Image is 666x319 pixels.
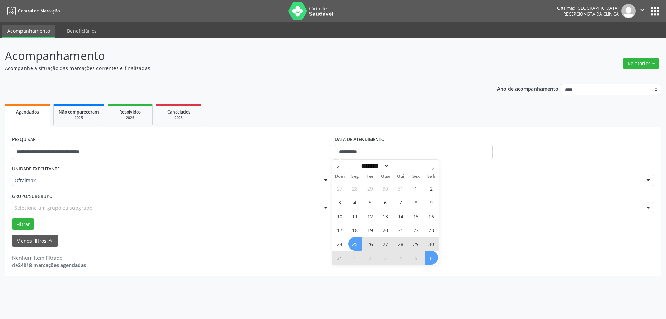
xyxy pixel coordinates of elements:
p: Acompanhamento [5,47,464,65]
span: Agosto 9, 2025 [425,195,438,209]
span: Agosto 13, 2025 [379,209,392,223]
span: Agosto 21, 2025 [394,223,408,237]
a: Acompanhamento [2,25,55,38]
i:  [639,6,646,14]
label: PESQUISAR [12,134,36,145]
span: Julho 27, 2025 [333,182,347,195]
span: Agosto 18, 2025 [348,223,362,237]
select: Month [359,162,390,169]
span: Agosto 2, 2025 [425,182,438,195]
span: Setembro 6, 2025 [425,251,438,265]
label: DATA DE ATENDIMENTO [335,134,385,145]
span: Agosto 26, 2025 [364,237,377,251]
a: Beneficiários [62,25,102,37]
span: Sáb [424,174,439,179]
a: Central de Marcação [5,5,60,17]
img: img [621,4,636,18]
span: Agosto 20, 2025 [379,223,392,237]
i: keyboard_arrow_up [46,237,54,244]
span: Recepcionista da clínica [563,11,619,17]
span: Agosto 28, 2025 [394,237,408,251]
span: Agosto 7, 2025 [394,195,408,209]
span: Setembro 3, 2025 [379,251,392,265]
input: Year [389,162,412,169]
span: Setembro 1, 2025 [348,251,362,265]
span: Dom [332,174,348,179]
span: Agosto 3, 2025 [333,195,347,209]
span: Agosto 19, 2025 [364,223,377,237]
div: 2025 [161,115,196,120]
span: Agosto 27, 2025 [379,237,392,251]
span: Agendados [16,109,39,115]
span: Seg [347,174,362,179]
span: Agosto 6, 2025 [379,195,392,209]
span: Agosto 12, 2025 [364,209,377,223]
span: Oftalmax [15,177,317,184]
span: Agosto 5, 2025 [364,195,377,209]
span: Cancelados [167,109,190,115]
span: Agosto 1, 2025 [409,182,423,195]
div: 2025 [59,115,99,120]
button: Menos filtroskeyboard_arrow_up [12,235,58,247]
span: Qui [393,174,408,179]
span: Agosto 22, 2025 [409,223,423,237]
span: Agosto 15, 2025 [409,209,423,223]
div: Oftalmax [GEOGRAPHIC_DATA] [557,5,619,11]
button: Filtrar [12,218,34,230]
span: Julho 29, 2025 [364,182,377,195]
span: Agosto 14, 2025 [394,209,408,223]
span: Resolvidos [119,109,141,115]
span: Julho 30, 2025 [379,182,392,195]
span: Qua [378,174,393,179]
span: Agosto 25, 2025 [348,237,362,251]
span: [PERSON_NAME] | Retina [337,177,640,184]
span: Selecione um grupo ou subgrupo [15,204,92,211]
span: Agosto 4, 2025 [348,195,362,209]
div: 2025 [113,115,147,120]
strong: 24918 marcações agendadas [18,262,86,268]
span: Agosto 8, 2025 [409,195,423,209]
span: Setembro 5, 2025 [409,251,423,265]
span: Setembro 4, 2025 [394,251,408,265]
span: Agosto 24, 2025 [333,237,347,251]
span: Agosto 11, 2025 [348,209,362,223]
span: Agosto 30, 2025 [425,237,438,251]
span: Julho 28, 2025 [348,182,362,195]
div: de [12,261,86,269]
span: Agosto 31, 2025 [333,251,347,265]
span: Agosto 23, 2025 [425,223,438,237]
span: Sex [408,174,424,179]
p: Ano de acompanhamento [497,84,558,93]
label: Grupo/Subgrupo [12,191,53,202]
span: Agosto 29, 2025 [409,237,423,251]
span: Ter [362,174,378,179]
span: Central de Marcação [18,8,60,14]
span: Agosto 10, 2025 [333,209,347,223]
span: Agosto 16, 2025 [425,209,438,223]
button: Relatórios [623,58,659,69]
span: Não compareceram [59,109,99,115]
label: UNIDADE EXECUTANTE [12,164,60,175]
div: Nenhum item filtrado [12,254,86,261]
span: Agosto 17, 2025 [333,223,347,237]
span: Julho 31, 2025 [394,182,408,195]
button: apps [649,5,661,17]
button:  [636,4,649,18]
p: Acompanhe a situação das marcações correntes e finalizadas [5,65,464,72]
span: Setembro 2, 2025 [364,251,377,265]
